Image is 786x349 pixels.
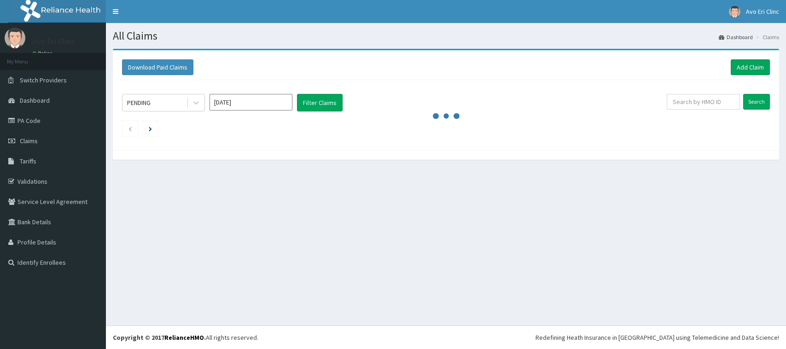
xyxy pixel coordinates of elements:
a: Next page [149,124,152,133]
h1: All Claims [113,30,779,42]
span: Avo Eri Clinc [746,7,779,16]
div: PENDING [127,98,151,107]
img: User Image [729,6,740,17]
a: RelianceHMO [164,333,204,342]
span: Switch Providers [20,76,67,84]
a: Previous page [128,124,132,133]
span: Claims [20,137,38,145]
input: Select Month and Year [210,94,292,111]
a: Dashboard [719,33,753,41]
a: Add Claim [731,59,770,75]
button: Filter Claims [297,94,343,111]
span: Tariffs [20,157,36,165]
span: Dashboard [20,96,50,105]
input: Search [743,94,770,110]
a: Online [32,50,54,57]
li: Claims [754,33,779,41]
button: Download Paid Claims [122,59,193,75]
p: Avo Eri Clinc [32,37,76,46]
div: Redefining Heath Insurance in [GEOGRAPHIC_DATA] using Telemedicine and Data Science! [536,333,779,342]
input: Search by HMO ID [667,94,740,110]
svg: audio-loading [432,102,460,130]
footer: All rights reserved. [106,326,786,349]
strong: Copyright © 2017 . [113,333,206,342]
img: User Image [5,28,25,48]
